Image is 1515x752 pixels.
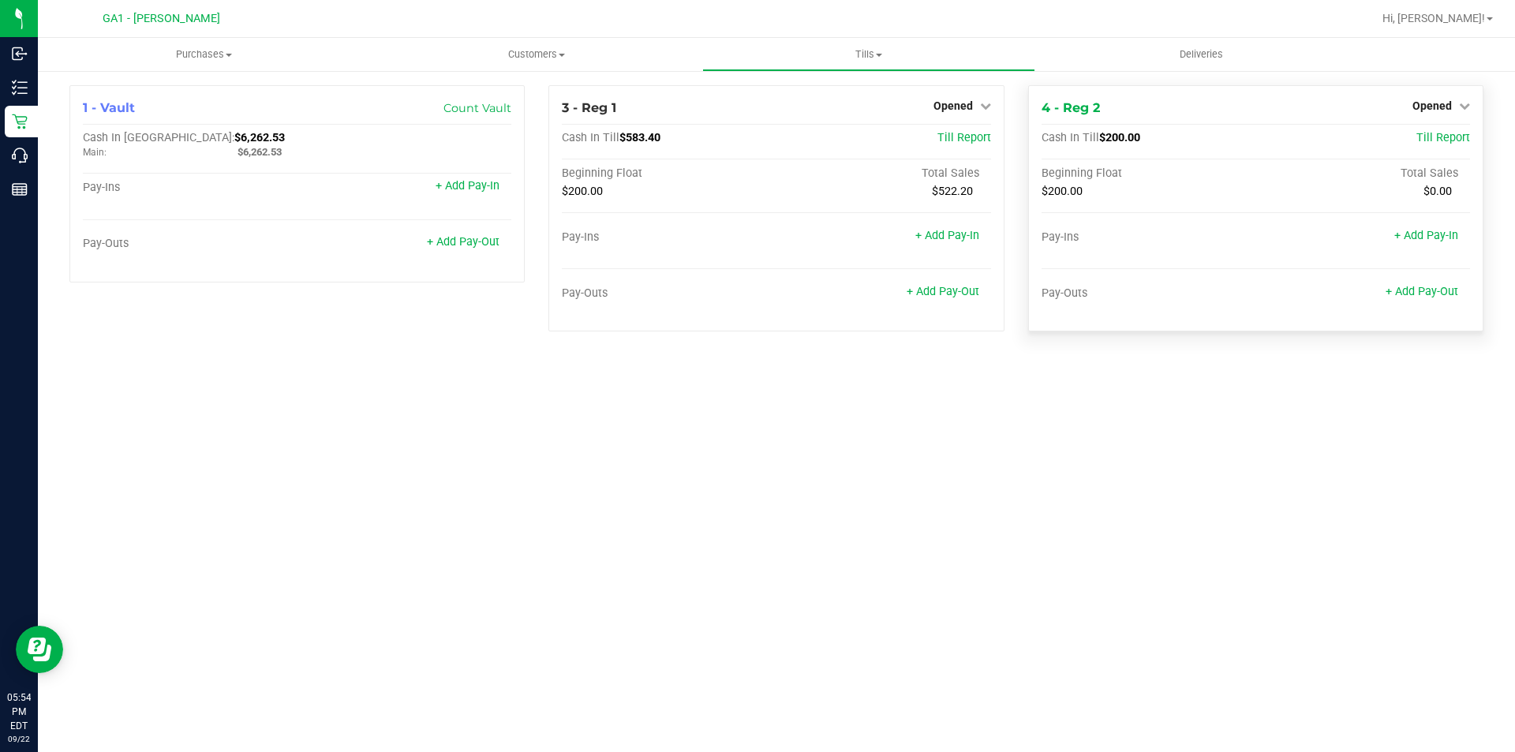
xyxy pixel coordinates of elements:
div: Pay-Outs [562,286,776,301]
a: + Add Pay-In [436,179,499,193]
span: GA1 - [PERSON_NAME] [103,12,220,25]
span: Main: [83,147,107,158]
span: Tills [703,47,1034,62]
a: + Add Pay-In [915,229,979,242]
span: Deliveries [1158,47,1244,62]
a: Till Report [1416,131,1470,144]
span: Opened [1412,99,1452,112]
a: Deliveries [1035,38,1367,71]
a: Till Report [937,131,991,144]
div: Pay-Outs [83,237,297,251]
a: + Add Pay-Out [427,235,499,249]
p: 09/22 [7,733,31,745]
span: $200.00 [562,185,603,198]
div: Pay-Ins [1042,230,1256,245]
a: Tills [702,38,1034,71]
span: $200.00 [1099,131,1140,144]
span: Hi, [PERSON_NAME]! [1382,12,1485,24]
span: $200.00 [1042,185,1083,198]
span: $6,262.53 [234,131,285,144]
inline-svg: Inventory [12,80,28,95]
span: Cash In [GEOGRAPHIC_DATA]: [83,131,234,144]
span: Opened [933,99,973,112]
span: $6,262.53 [238,146,282,158]
a: + Add Pay-In [1394,229,1458,242]
div: Beginning Float [562,166,776,181]
span: Purchases [38,47,370,62]
inline-svg: Retail [12,114,28,129]
a: Customers [370,38,702,71]
span: $0.00 [1423,185,1452,198]
a: Purchases [38,38,370,71]
span: 4 - Reg 2 [1042,100,1100,115]
span: Cash In Till [1042,131,1099,144]
p: 05:54 PM EDT [7,690,31,733]
inline-svg: Reports [12,181,28,197]
span: Cash In Till [562,131,619,144]
div: Beginning Float [1042,166,1256,181]
span: $522.20 [932,185,973,198]
span: $583.40 [619,131,660,144]
a: Count Vault [443,101,511,115]
div: Total Sales [776,166,991,181]
iframe: Resource center [16,626,63,673]
span: 3 - Reg 1 [562,100,616,115]
div: Pay-Ins [562,230,776,245]
span: 1 - Vault [83,100,135,115]
inline-svg: Call Center [12,148,28,163]
div: Pay-Ins [83,181,297,195]
div: Total Sales [1255,166,1470,181]
inline-svg: Inbound [12,46,28,62]
a: + Add Pay-Out [907,285,979,298]
div: Pay-Outs [1042,286,1256,301]
span: Customers [371,47,701,62]
a: + Add Pay-Out [1386,285,1458,298]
